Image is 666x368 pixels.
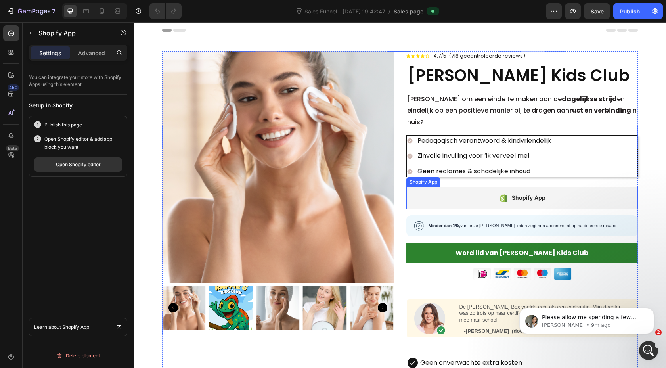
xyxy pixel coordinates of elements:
[29,74,127,88] p: You can integrate your store with Shopify Apps using this element
[284,130,418,138] p: Zinvolle invulling voor ‘ik verveel me!
[29,101,127,109] div: Setup in Shopify
[273,220,504,241] button: Word lid van Raffie's Kids Club
[39,49,61,57] p: Settings
[274,156,305,163] div: Shopify App
[38,28,106,38] p: Shopify App
[134,22,666,368] iframe: Design area
[300,30,392,38] p: 4,7/5 (718 gecontroleerde reviews)
[507,291,666,347] iframe: Intercom notifications message
[284,145,418,153] p: Geen reclames & schadelijke inhoud
[44,121,82,129] p: Publish this page
[584,3,610,19] button: Save
[591,8,604,15] span: Save
[34,323,61,331] p: Learn about
[287,337,388,345] p: Geen onverwachte extra kosten
[274,71,503,105] p: [PERSON_NAME] om een einde te maken aan de en eindelijk op een positieve manier bij te dragen aan...
[244,281,254,290] button: Carousel Next Arrow
[62,323,89,331] p: Shopify App
[29,349,127,362] button: Delete element
[56,351,100,360] div: Delete element
[52,6,55,16] p: 7
[3,3,59,19] button: 7
[284,115,418,123] p: Pedagogisch verantwoord & kindvriendelijk
[295,201,327,206] strong: Minder dan 1%,
[655,329,662,335] span: 2
[378,171,412,180] div: Shopify App
[6,145,19,151] div: Beta
[322,225,455,237] div: Word lid van [PERSON_NAME] Kids Club
[436,84,498,93] strong: rust en verbinding
[8,84,19,91] div: 450
[428,72,483,81] strong: dagelijkse strijd
[273,42,504,64] h2: [PERSON_NAME] kids club
[331,306,417,312] strong: -[PERSON_NAME] (dochter, 8 jaar)
[620,7,640,15] div: Publish
[326,282,496,302] p: De [PERSON_NAME] Box voelde echt als een cadeautje. Mijn dochter was zo trots op haar certificaat...
[388,7,390,15] span: /
[613,3,647,19] button: Publish
[639,341,658,360] iframe: Intercom live chat
[34,157,122,172] button: Open Shopify editor
[29,318,127,336] a: Learn about Shopify App
[78,49,105,57] p: Advanced
[44,135,122,151] p: Open Shopify editor & add app block you want
[339,245,438,258] img: Alt Image
[56,161,101,168] div: Open Shopify editor
[394,7,423,15] span: Sales page
[281,280,312,312] img: gempages_432750572815254551-80c1ffc7-0e50-4f04-aa72-c8b8ca87d491.png
[281,199,290,209] img: Badge
[303,7,387,15] span: Sales Funnel - [DATE] 19:42:47
[149,3,182,19] div: Undo/Redo
[295,200,483,207] p: van onze [PERSON_NAME] leden zegt hun abonnement op na de eerste maand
